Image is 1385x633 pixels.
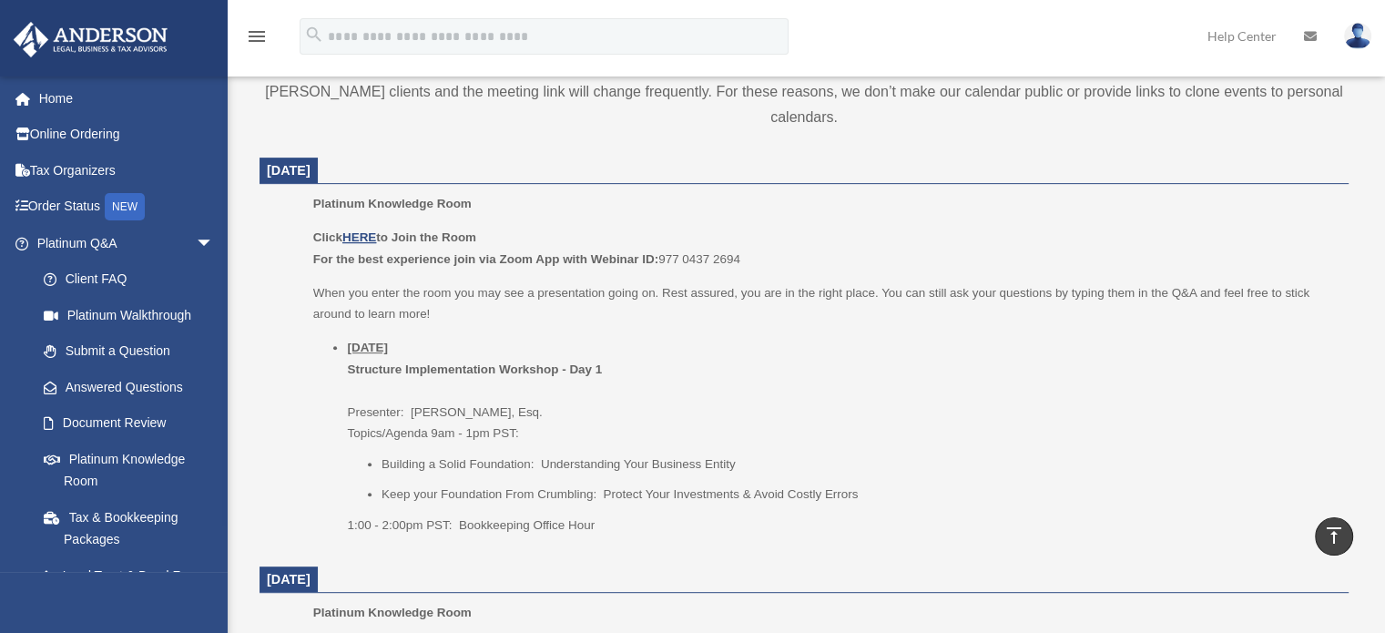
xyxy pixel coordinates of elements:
[25,369,241,405] a: Answered Questions
[313,197,472,210] span: Platinum Knowledge Room
[25,297,241,333] a: Platinum Walkthrough
[382,484,1336,505] li: Keep your Foundation From Crumbling: Protect Your Investments & Avoid Costly Errors
[105,193,145,220] div: NEW
[313,606,472,619] span: Platinum Knowledge Room
[25,441,232,499] a: Platinum Knowledge Room
[13,117,241,153] a: Online Ordering
[304,25,324,45] i: search
[347,362,602,376] b: Structure Implementation Workshop - Day 1
[1344,23,1371,49] img: User Pic
[8,22,173,57] img: Anderson Advisors Platinum Portal
[13,152,241,189] a: Tax Organizers
[246,32,268,47] a: menu
[13,189,241,226] a: Order StatusNEW
[25,333,241,370] a: Submit a Question
[313,230,476,244] b: Click to Join the Room
[267,163,311,178] span: [DATE]
[13,80,241,117] a: Home
[313,282,1336,325] p: When you enter the room you may see a presentation going on. Rest assured, you are in the right p...
[25,557,241,594] a: Land Trust & Deed Forum
[347,515,1336,536] p: 1:00 - 2:00pm PST: Bookkeeping Office Hour
[25,261,241,298] a: Client FAQ
[267,572,311,587] span: [DATE]
[196,225,232,262] span: arrow_drop_down
[347,341,388,354] u: [DATE]
[260,28,1349,130] div: All Office Hours listed below are in the Pacific Time Zone. Office Hour events are restricted to ...
[246,26,268,47] i: menu
[342,230,376,244] a: HERE
[313,252,658,266] b: For the best experience join via Zoom App with Webinar ID:
[13,225,241,261] a: Platinum Q&Aarrow_drop_down
[25,499,241,557] a: Tax & Bookkeeping Packages
[347,337,1336,536] li: Presenter: [PERSON_NAME], Esq. Topics/Agenda 9am - 1pm PST:
[1315,517,1353,556] a: vertical_align_top
[313,227,1336,270] p: 977 0437 2694
[25,405,241,442] a: Document Review
[382,454,1336,475] li: Building a Solid Foundation: Understanding Your Business Entity
[1323,525,1345,546] i: vertical_align_top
